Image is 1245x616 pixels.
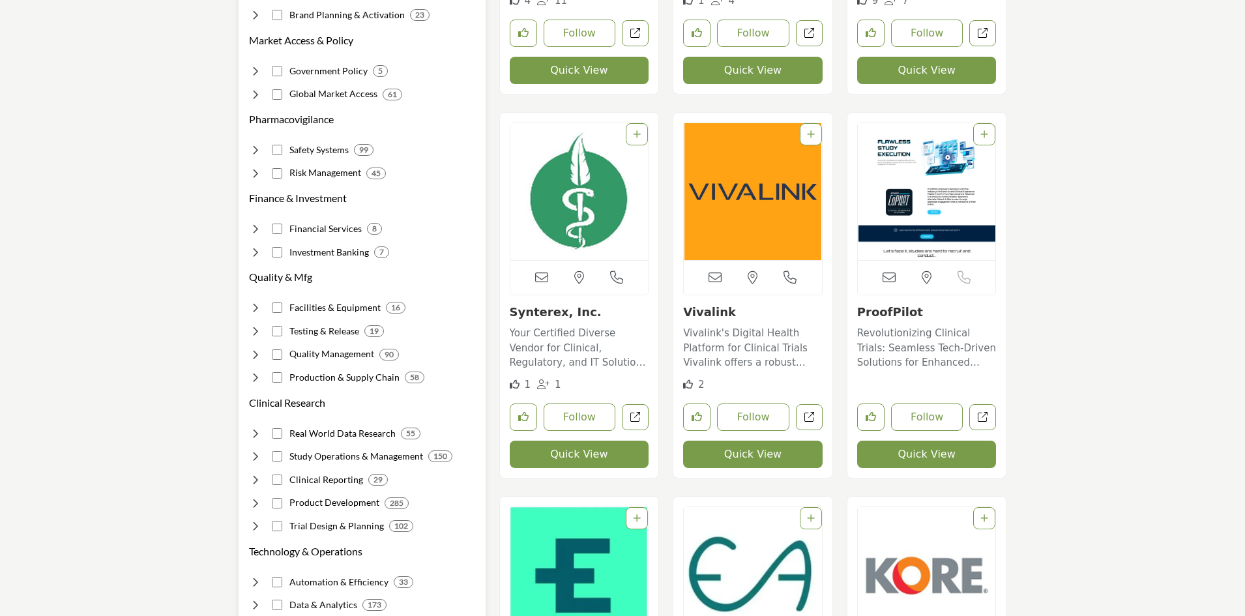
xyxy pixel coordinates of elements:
h4: Investment Banking: Providing deal structuring and financing advisory services. [289,246,369,259]
input: Select Testing & Release checkbox [272,326,282,336]
input: Select Study Operations & Management checkbox [272,451,282,462]
button: Like listing [857,20,885,47]
b: 61 [388,90,397,99]
div: 173 Results For Data & Analytics [362,599,387,611]
a: Vivalink [683,305,736,319]
a: Revolutionizing Clinical Trials: Seamless Tech-Driven Solutions for Enhanced Engagement and Effic... [857,323,997,370]
input: Select Data & Analytics checkbox [272,600,282,610]
button: Like listing [510,20,537,47]
div: 45 Results For Risk Management [366,168,386,179]
input: Select Safety Systems checkbox [272,145,282,155]
b: 5 [378,66,383,76]
button: Quick View [510,57,649,84]
a: Add To List [807,513,815,523]
button: Market Access & Policy [249,33,353,48]
button: Follow [717,20,789,47]
img: Vivalink [684,123,822,260]
button: Like listing [857,403,885,431]
h4: Risk Management: Detecting, evaluating and communicating product risks. [289,166,361,179]
button: Follow [891,20,963,47]
a: Open numerof in new tab [969,20,996,47]
h3: Synterex, Inc. [510,305,649,319]
div: 33 Results For Automation & Efficiency [394,576,413,588]
p: Your Certified Diverse Vendor for Clinical, Regulatory, and IT Solutions Synterex is a woman-owne... [510,326,649,370]
h4: Brand Planning & Activation: Developing and executing commercial launch strategies. [289,8,405,22]
input: Select Investment Banking checkbox [272,247,282,257]
h4: Government Policy: Monitoring and influencing drug-related public policy. [289,65,368,78]
button: Quality & Mfg [249,269,312,285]
h4: Production & Supply Chain: Manufacturing, packaging and distributing drug supply. [289,371,400,384]
p: Revolutionizing Clinical Trials: Seamless Tech-Driven Solutions for Enhanced Engagement and Effic... [857,326,997,370]
h4: Facilities & Equipment: Maintaining physical plants and machine operations. [289,301,381,314]
input: Select Automation & Efficiency checkbox [272,577,282,587]
h4: Quality Management: Governance ensuring adherence to quality guidelines. [289,347,374,360]
a: Add To List [980,129,988,139]
img: ProofPilot [858,123,996,260]
b: 90 [385,350,394,359]
a: Open Listing in new tab [510,123,649,260]
i: Like [510,379,520,389]
input: Select Real World Data Research checkbox [272,428,282,439]
div: 99 Results For Safety Systems [354,144,373,156]
h3: Technology & Operations [249,544,362,559]
h4: Data & Analytics: Collecting, organizing and analyzing healthcare data. [289,598,357,611]
button: Like listing [683,403,710,431]
input: Select Quality Management checkbox [272,349,282,360]
b: 102 [394,521,408,531]
a: Add To List [807,129,815,139]
input: Select Production & Supply Chain checkbox [272,372,282,383]
b: 29 [373,475,383,484]
b: 150 [433,452,447,461]
button: Clinical Research [249,395,325,411]
h4: Financial Services: Enabling enterprise fiscal planning, reporting and controls. [289,222,362,235]
h4: Clinical Reporting: Publishing results and conclusions from clinical studies. [289,473,363,486]
span: 2 [698,379,705,390]
input: Select Trial Design & Planning checkbox [272,521,282,531]
div: 55 Results For Real World Data Research [401,428,420,439]
button: Like listing [683,20,710,47]
input: Select Government Policy checkbox [272,66,282,76]
input: Select Clinical Reporting checkbox [272,475,282,485]
h4: Testing & Release: Analyzing acceptability of materials, stability and final drug product batches. [289,325,359,338]
button: Finance & Investment [249,190,347,206]
button: Quick View [857,441,997,468]
i: Likes [683,379,693,389]
a: Open drug-information-association in new tab [622,20,649,47]
b: 19 [370,327,379,336]
b: 23 [415,10,424,20]
a: Open synterex-inc in new tab [622,404,649,431]
a: Open fdasbia in new tab [796,20,823,47]
a: Open vivalink in new tab [796,404,823,431]
div: 16 Results For Facilities & Equipment [386,302,405,314]
h4: Safety Systems: Collecting, processing and analyzing safety data. [289,143,349,156]
button: Follow [891,403,963,431]
a: Add To List [980,513,988,523]
a: Add To List [633,129,641,139]
b: 16 [391,303,400,312]
p: Vivalink's Digital Health Platform for Clinical Trials Vivalink offers a robust digital health te... [683,326,823,370]
div: 8 Results For Financial Services [367,223,382,235]
input: Select Product Development checkbox [272,498,282,508]
button: Like listing [510,403,537,431]
button: Quick View [510,441,649,468]
b: 8 [372,224,377,233]
span: 1 [524,379,531,390]
a: Open Listing in new tab [858,123,996,260]
a: Add To List [633,513,641,523]
a: Open proofpilot in new tab [969,404,996,431]
h4: Global Market Access: Achieving patient access and reimbursement globally. [289,87,377,100]
b: 58 [410,373,419,382]
div: Followers [537,377,561,392]
div: 102 Results For Trial Design & Planning [389,520,413,532]
div: 5 Results For Government Policy [373,65,388,77]
div: 150 Results For Study Operations & Management [428,450,452,462]
b: 55 [406,429,415,438]
div: 23 Results For Brand Planning & Activation [410,9,430,21]
img: Synterex, Inc. [510,123,649,260]
a: Your Certified Diverse Vendor for Clinical, Regulatory, and IT Solutions Synterex is a woman-owne... [510,323,649,370]
a: ProofPilot [857,305,923,319]
div: 61 Results For Global Market Access [383,89,402,100]
b: 99 [359,145,368,154]
b: 45 [372,169,381,178]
